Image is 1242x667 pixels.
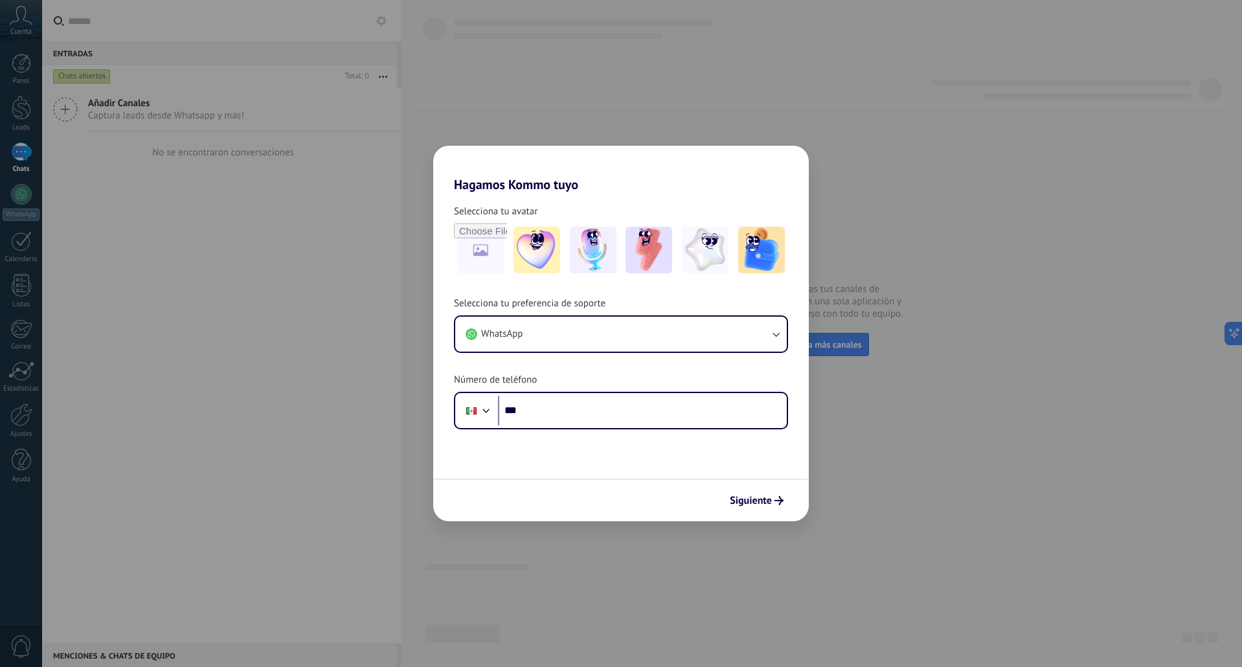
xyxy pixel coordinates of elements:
img: -5.jpeg [738,227,785,273]
span: Siguiente [730,496,772,505]
span: WhatsApp [481,328,523,341]
button: WhatsApp [455,317,787,352]
h2: Hagamos Kommo tuyo [433,146,809,192]
span: Selecciona tu avatar [454,205,537,218]
span: Selecciona tu preferencia de soporte [454,297,605,310]
img: -4.jpeg [682,227,728,273]
img: -3.jpeg [626,227,672,273]
div: Mexico: + 52 [459,397,484,424]
button: Siguiente [724,490,789,512]
img: -1.jpeg [514,227,560,273]
span: Número de teléfono [454,374,537,387]
img: -2.jpeg [570,227,616,273]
